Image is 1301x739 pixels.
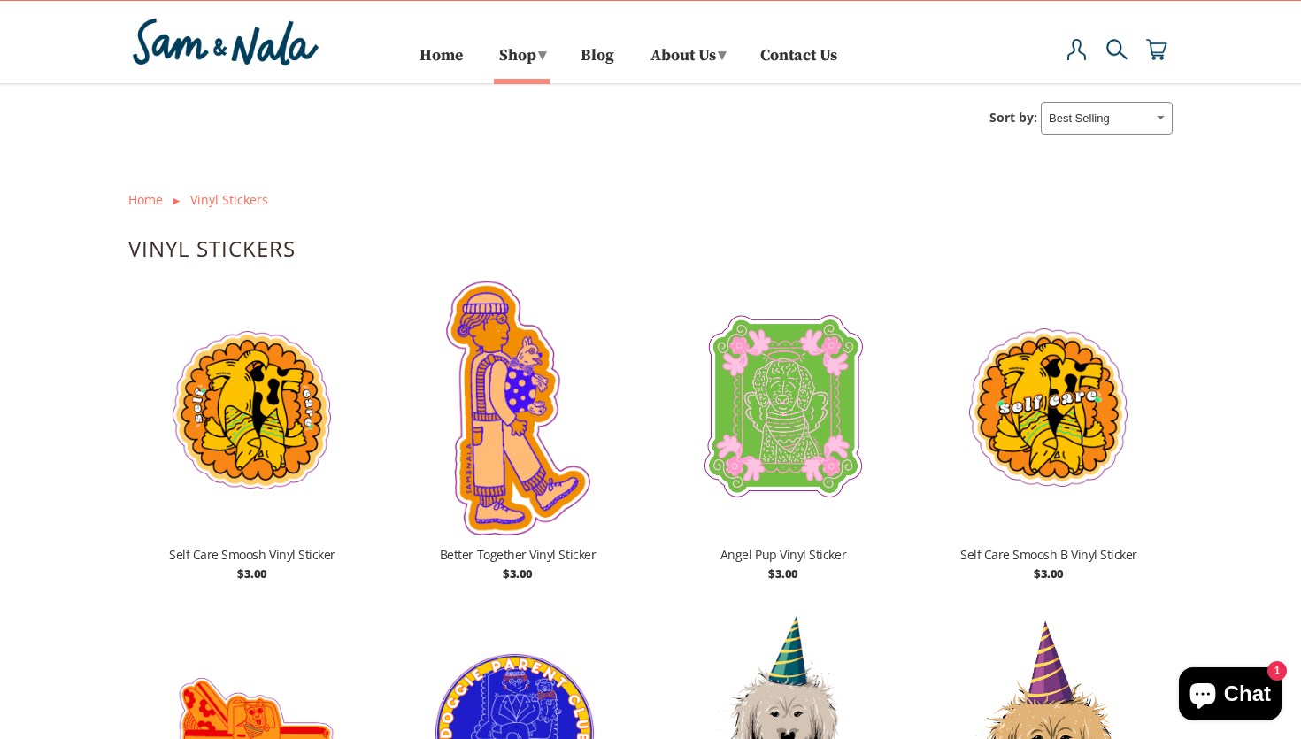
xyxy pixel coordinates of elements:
span: Self Care Smoosh B Vinyl Sticker [960,545,1137,565]
span: Better Together Vinyl Sticker [440,545,596,565]
label: Sort by: [989,109,1037,126]
img: Self Care Smoosh B Vinyl Sticker [964,278,1134,543]
a: Vinyl Stickers [190,191,268,208]
img: cart-icon [1146,39,1167,60]
h1: Vinyl Stickers [128,229,1173,265]
a: Blog [581,50,614,79]
a: Self Care Smoosh Vinyl Sticker Self Care Smoosh Vinyl Sticker $3.00 [128,278,376,588]
a: Self Care Smoosh B Vinyl Sticker Self Care Smoosh B Vinyl Sticker $3.00 [925,278,1173,588]
a: About Us▾ [644,40,730,79]
a: Better Together Vinyl Sticker Better Together Vinyl Sticker $3.00 [394,278,642,588]
img: or.png [173,198,180,204]
img: Better Together Vinyl Sticker [431,278,604,543]
span: ▾ [538,45,546,65]
span: $3.00 [1034,566,1064,581]
inbox-online-store-chat: Shopify online store chat [1174,667,1287,725]
img: Self Care Smoosh Vinyl Sticker [165,278,340,543]
a: My Account [1066,39,1088,79]
a: Contact Us [760,50,837,79]
span: $3.00 [503,566,533,581]
img: user-icon [1066,39,1088,60]
span: Angel Pup Vinyl Sticker [720,545,846,565]
span: $3.00 [237,566,267,581]
img: Sam & Nala [128,14,323,70]
span: $3.00 [768,566,798,581]
a: Search [1106,39,1128,79]
img: Angel Pup Vinyl Sticker [701,278,866,543]
a: Home [420,50,463,79]
a: Shop▾ [493,40,550,79]
a: Home [128,191,163,208]
a: Angel Pup Vinyl Sticker Angel Pup Vinyl Sticker $3.00 [659,278,907,588]
img: search-icon [1106,39,1128,60]
span: ▾ [718,45,726,65]
span: Self Care Smoosh Vinyl Sticker [169,545,335,565]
